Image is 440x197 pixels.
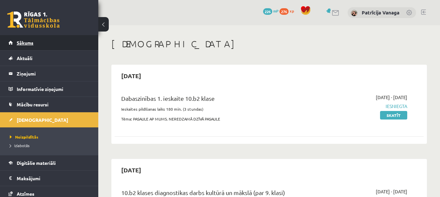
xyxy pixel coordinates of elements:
[17,55,32,61] span: Aktuāli
[9,81,90,97] a: Informatīvie ziņojumi
[17,40,33,46] span: Sākums
[17,117,68,123] span: [DEMOGRAPHIC_DATA]
[111,38,427,50] h1: [DEMOGRAPHIC_DATA]
[17,101,48,107] span: Mācību resursi
[10,143,29,148] span: Izlabotās
[10,134,92,140] a: Neizpildītās
[380,111,407,120] a: Skatīt
[17,160,56,166] span: Digitālie materiāli
[9,171,90,186] a: Maksājumi
[9,155,90,170] a: Digitālie materiāli
[121,94,309,106] div: Dabaszinības 1. ieskaite 10.b2 klase
[7,11,60,28] a: Rīgas 1. Tālmācības vidusskola
[263,8,278,13] a: 226 mP
[10,134,38,140] span: Neizpildītās
[279,8,289,15] span: 276
[10,142,92,148] a: Izlabotās
[17,81,90,97] legend: Informatīvie ziņojumi
[362,9,399,16] a: Patrīcija Vanaga
[351,10,357,16] img: Patrīcija Vanaga
[318,103,407,110] span: Iesniegta
[9,35,90,50] a: Sākums
[121,116,309,122] p: Tēma: PASAULE AP MUMS. NEREDZAMĀ DZĪVĀ PASAULE
[17,66,90,81] legend: Ziņojumi
[115,162,148,178] h2: [DATE]
[9,66,90,81] a: Ziņojumi
[9,112,90,127] a: [DEMOGRAPHIC_DATA]
[273,8,278,13] span: mP
[9,97,90,112] a: Mācību resursi
[121,106,309,112] p: Ieskaites pildīšanas laiks 180 min. (3 stundas)
[290,8,294,13] span: xp
[17,191,34,197] span: Atzīmes
[115,68,148,83] h2: [DATE]
[9,51,90,66] a: Aktuāli
[263,8,272,15] span: 226
[376,188,407,195] span: [DATE] - [DATE]
[376,94,407,101] span: [DATE] - [DATE]
[17,171,90,186] legend: Maksājumi
[279,8,297,13] a: 276 xp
